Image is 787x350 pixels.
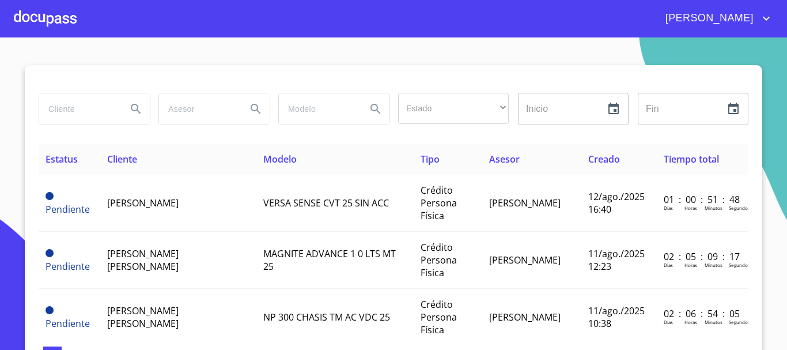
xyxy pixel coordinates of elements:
span: [PERSON_NAME] [489,197,561,209]
span: [PERSON_NAME] [657,9,759,28]
p: Dias [664,319,673,325]
p: Dias [664,262,673,268]
span: Pendiente [46,203,90,216]
input: search [39,93,118,125]
span: [PERSON_NAME] [489,311,561,323]
span: Pendiente [46,306,54,314]
p: Horas [684,319,697,325]
span: Creado [588,153,620,165]
button: Search [362,95,389,123]
span: Crédito Persona Física [421,298,457,336]
p: Dias [664,205,673,211]
span: Pendiente [46,260,90,273]
button: account of current user [657,9,773,28]
p: Segundos [729,262,750,268]
p: Horas [684,262,697,268]
p: Horas [684,205,697,211]
p: Minutos [705,262,722,268]
span: VERSA SENSE CVT 25 SIN ACC [263,197,389,209]
span: Crédito Persona Física [421,241,457,279]
span: Pendiente [46,192,54,200]
span: Estatus [46,153,78,165]
input: search [279,93,357,125]
span: [PERSON_NAME] [489,254,561,266]
span: 12/ago./2025 16:40 [588,190,645,216]
span: Pendiente [46,249,54,257]
span: Crédito Persona Física [421,184,457,222]
input: search [159,93,237,125]
button: Search [122,95,150,123]
span: 11/ago./2025 10:38 [588,304,645,330]
span: [PERSON_NAME] [PERSON_NAME] [107,247,179,273]
p: Segundos [729,205,750,211]
span: Tipo [421,153,440,165]
p: 01 : 00 : 51 : 48 [664,193,741,206]
span: [PERSON_NAME] [107,197,179,209]
span: NP 300 CHASIS TM AC VDC 25 [263,311,390,323]
div: ​ [398,93,509,124]
p: Minutos [705,205,722,211]
span: Pendiente [46,317,90,330]
button: Search [242,95,270,123]
span: Asesor [489,153,520,165]
span: [PERSON_NAME] [PERSON_NAME] [107,304,179,330]
span: MAGNITE ADVANCE 1 0 LTS MT 25 [263,247,396,273]
p: 02 : 06 : 54 : 05 [664,307,741,320]
span: 11/ago./2025 12:23 [588,247,645,273]
p: 02 : 05 : 09 : 17 [664,250,741,263]
p: Minutos [705,319,722,325]
span: Modelo [263,153,297,165]
span: Tiempo total [664,153,719,165]
span: Cliente [107,153,137,165]
p: Segundos [729,319,750,325]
